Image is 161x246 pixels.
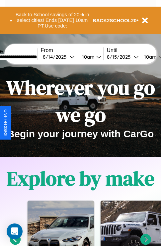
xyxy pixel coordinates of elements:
h1: Explore by make [7,165,154,192]
button: 10am [77,53,103,60]
div: 8 / 14 / 2025 [43,54,70,60]
div: 10am [79,54,96,60]
div: 8 / 15 / 2025 [107,54,134,60]
div: Give Feedback [3,109,8,136]
label: From [41,47,103,53]
div: 10am [141,54,158,60]
div: Open Intercom Messenger [7,223,23,239]
button: 8/14/2025 [41,53,77,60]
button: Back to School savings of 20% in select cities! Ends [DATE] 10am PT.Use code: [12,10,93,31]
b: BACK2SCHOOL20 [93,18,137,23]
